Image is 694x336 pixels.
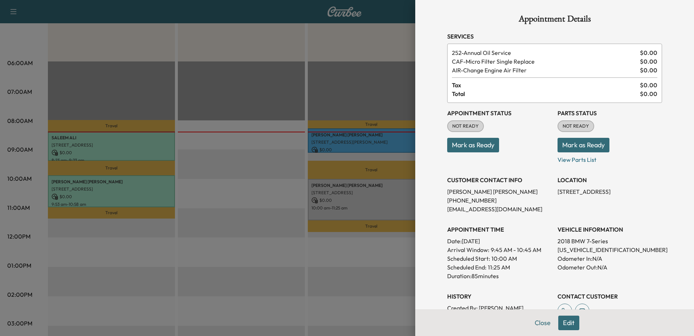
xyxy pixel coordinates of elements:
[488,263,510,272] p: 11:25 AM
[452,89,640,98] span: Total
[640,81,657,89] span: $ 0.00
[447,109,552,117] h3: Appointment Status
[448,123,483,130] span: NOT READY
[447,187,552,196] p: [PERSON_NAME] [PERSON_NAME]
[530,316,555,330] button: Close
[447,176,552,184] h3: CUSTOMER CONTACT INFO
[447,32,662,41] h3: Services
[447,254,490,263] p: Scheduled Start:
[452,57,637,66] span: Micro Filter Single Replace
[558,109,662,117] h3: Parts Status
[447,225,552,234] h3: APPOINTMENT TIME
[447,292,552,301] h3: History
[558,152,662,164] p: View Parts List
[558,254,662,263] p: Odometer In: N/A
[558,123,593,130] span: NOT READY
[558,292,662,301] h3: CONTACT CUSTOMER
[558,138,609,152] button: Mark as Ready
[640,89,657,98] span: $ 0.00
[558,316,579,330] button: Edit
[558,237,662,245] p: 2018 BMW 7-Series
[491,254,517,263] p: 10:00 AM
[447,205,552,213] p: [EMAIL_ADDRESS][DOMAIN_NAME]
[447,196,552,205] p: [PHONE_NUMBER]
[447,138,499,152] button: Mark as Ready
[491,245,541,254] span: 9:45 AM - 10:45 AM
[447,15,662,26] h1: Appointment Details
[558,263,662,272] p: Odometer Out: N/A
[452,81,640,89] span: Tax
[452,66,637,75] span: Change Engine Air Filter
[447,272,552,280] p: Duration: 85 minutes
[640,66,657,75] span: $ 0.00
[447,245,552,254] p: Arrival Window:
[452,48,637,57] span: Annual Oil Service
[558,225,662,234] h3: VEHICLE INFORMATION
[640,57,657,66] span: $ 0.00
[447,237,552,245] p: Date: [DATE]
[447,304,552,312] p: Created By : [PERSON_NAME]
[640,48,657,57] span: $ 0.00
[558,245,662,254] p: [US_VEHICLE_IDENTIFICATION_NUMBER]
[558,176,662,184] h3: LOCATION
[447,263,486,272] p: Scheduled End:
[558,187,662,196] p: [STREET_ADDRESS]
